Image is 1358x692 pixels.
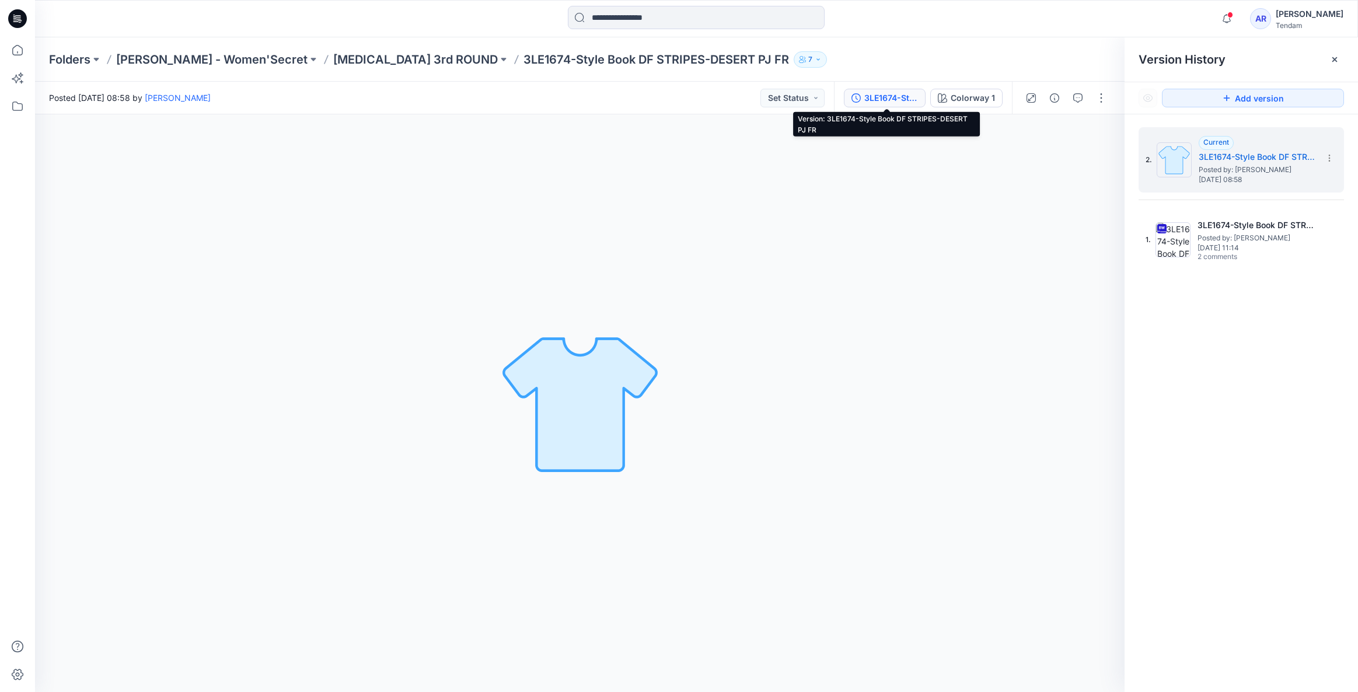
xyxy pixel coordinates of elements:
[1155,222,1191,257] img: 3LE1674-Style Book DF STRIPES-DESERT PJ FR
[145,93,211,103] a: [PERSON_NAME]
[1250,8,1271,29] div: AR
[49,92,211,104] span: Posted [DATE] 08:58 by
[1146,235,1151,245] span: 1.
[794,51,827,68] button: 7
[1139,53,1226,67] span: Version History
[1146,155,1152,165] span: 2.
[523,51,789,68] p: 3LE1674-Style Book DF STRIPES-DESERT PJ FR
[1162,89,1344,107] button: Add version
[864,92,918,104] div: 3LE1674-Style Book DF STRIPES-DESERT PJ FR
[1198,218,1314,232] h5: 3LE1674-Style Book DF STRIPES-DESERT PJ FR
[1198,232,1314,244] span: Posted by: Azizur Rahman Tipu
[1330,55,1339,64] button: Close
[116,51,308,68] a: [PERSON_NAME] - Women'Secret
[1203,138,1229,146] span: Current
[844,89,926,107] button: 3LE1674-Style Book DF STRIPES-DESERT PJ FR
[333,51,498,68] a: [MEDICAL_DATA] 3rd ROUND
[1045,89,1064,107] button: Details
[1199,164,1315,176] span: Posted by: Azizur Rahman Tipu
[1139,89,1157,107] button: Show Hidden Versions
[1157,142,1192,177] img: 3LE1674-Style Book DF STRIPES-DESERT PJ FR
[1198,244,1314,252] span: [DATE] 11:14
[498,321,662,485] img: No Outline
[1199,150,1315,164] h5: 3LE1674-Style Book DF STRIPES-DESERT PJ FR
[808,53,812,66] p: 7
[930,89,1003,107] button: Colorway 1
[1276,7,1343,21] div: [PERSON_NAME]
[49,51,90,68] a: Folders
[1199,176,1315,184] span: [DATE] 08:58
[1198,253,1279,262] span: 2 comments
[1276,21,1343,30] div: Tendam
[951,92,995,104] div: Colorway 1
